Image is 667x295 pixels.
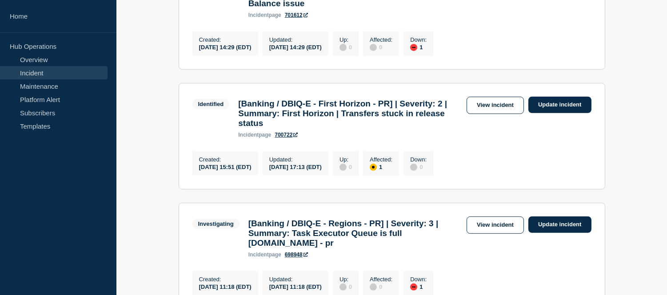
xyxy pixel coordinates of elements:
[410,283,417,291] div: down
[370,164,377,171] div: affected
[528,97,591,113] a: Update incident
[199,156,252,163] p: Created :
[528,216,591,233] a: Update incident
[248,252,281,258] p: page
[285,12,308,18] a: 701612
[467,97,524,114] a: View incident
[410,164,417,171] div: disabled
[410,43,427,51] div: 1
[370,43,392,51] div: 0
[238,99,462,128] h3: [Banking / DBIQ-E - First Horizon - PR] | Severity: 2 | Summary: First Horizon | Transfers stuck ...
[269,283,322,290] div: [DATE] 11:18 (EDT)
[339,36,352,43] p: Up :
[199,276,252,283] p: Created :
[370,283,377,291] div: disabled
[339,283,352,291] div: 0
[248,219,462,248] h3: [Banking / DBIQ-E - Regions - PR] | Severity: 3 | Summary: Task Executor Queue is full [DOMAIN_NA...
[410,156,427,163] p: Down :
[248,12,269,18] span: incident
[410,44,417,51] div: down
[199,163,252,170] div: [DATE] 15:51 (EDT)
[269,276,322,283] p: Updated :
[339,156,352,163] p: Up :
[248,12,281,18] p: page
[192,99,230,109] span: Identified
[410,36,427,43] p: Down :
[339,164,347,171] div: disabled
[339,283,347,291] div: disabled
[370,36,392,43] p: Affected :
[339,163,352,171] div: 0
[199,43,252,51] div: [DATE] 14:29 (EDT)
[285,252,308,258] a: 698948
[410,276,427,283] p: Down :
[339,43,352,51] div: 0
[275,132,298,138] a: 700722
[269,43,322,51] div: [DATE] 14:29 (EDT)
[370,44,377,51] div: disabled
[199,36,252,43] p: Created :
[269,156,322,163] p: Updated :
[238,132,271,138] p: page
[269,36,322,43] p: Updated :
[339,276,352,283] p: Up :
[199,283,252,290] div: [DATE] 11:18 (EDT)
[269,163,322,170] div: [DATE] 17:13 (EDT)
[370,276,392,283] p: Affected :
[370,283,392,291] div: 0
[410,283,427,291] div: 1
[410,163,427,171] div: 0
[238,132,259,138] span: incident
[192,219,240,229] span: Investigating
[248,252,269,258] span: incident
[467,216,524,234] a: View incident
[370,156,392,163] p: Affected :
[370,163,392,171] div: 1
[339,44,347,51] div: disabled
